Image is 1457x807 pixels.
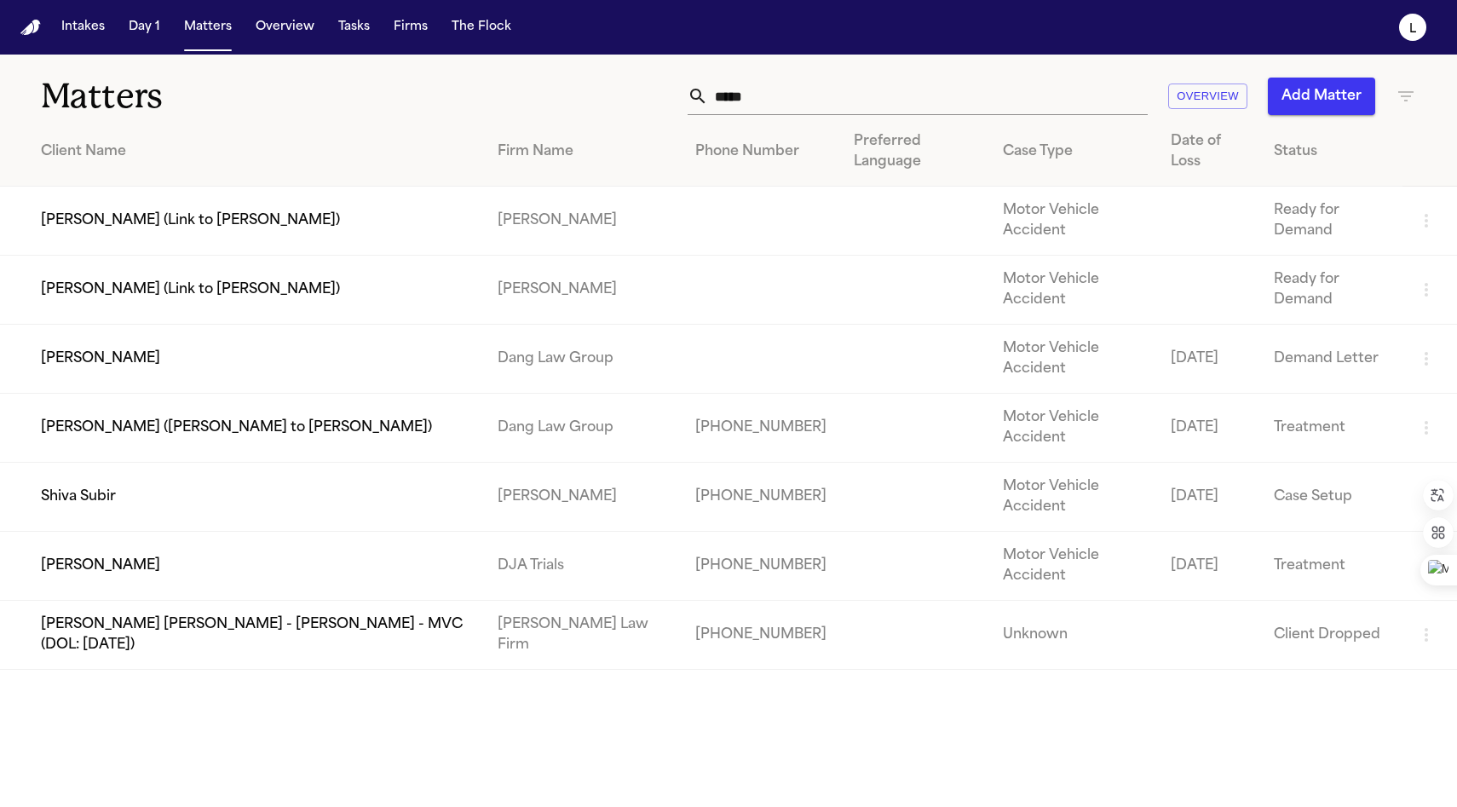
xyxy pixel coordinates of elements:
[682,394,840,463] td: [PHONE_NUMBER]
[989,325,1157,394] td: Motor Vehicle Accident
[989,394,1157,463] td: Motor Vehicle Accident
[387,12,435,43] button: Firms
[484,463,682,532] td: [PERSON_NAME]
[1260,601,1402,670] td: Client Dropped
[20,20,41,36] img: Finch Logo
[695,141,826,162] div: Phone Number
[1260,532,1402,601] td: Treatment
[484,532,682,601] td: DJA Trials
[682,463,840,532] td: [PHONE_NUMBER]
[1260,256,1402,325] td: Ready for Demand
[989,187,1157,256] td: Motor Vehicle Accident
[989,256,1157,325] td: Motor Vehicle Accident
[41,141,470,162] div: Client Name
[989,463,1157,532] td: Motor Vehicle Accident
[1157,532,1259,601] td: [DATE]
[854,131,976,172] div: Preferred Language
[484,325,682,394] td: Dang Law Group
[1003,141,1143,162] div: Case Type
[55,12,112,43] button: Intakes
[1157,394,1259,463] td: [DATE]
[1268,78,1375,115] button: Add Matter
[682,532,840,601] td: [PHONE_NUMBER]
[1274,141,1389,162] div: Status
[1260,394,1402,463] td: Treatment
[20,20,41,36] a: Home
[122,12,167,43] button: Day 1
[484,601,682,670] td: [PERSON_NAME] Law Firm
[989,601,1157,670] td: Unknown
[331,12,377,43] button: Tasks
[484,394,682,463] td: Dang Law Group
[484,256,682,325] td: [PERSON_NAME]
[1157,325,1259,394] td: [DATE]
[445,12,518,43] button: The Flock
[989,532,1157,601] td: Motor Vehicle Accident
[1171,131,1246,172] div: Date of Loss
[41,75,434,118] h1: Matters
[1260,325,1402,394] td: Demand Letter
[682,601,840,670] td: [PHONE_NUMBER]
[1260,187,1402,256] td: Ready for Demand
[249,12,321,43] button: Overview
[1168,84,1247,110] button: Overview
[498,141,668,162] div: Firm Name
[1157,463,1259,532] td: [DATE]
[484,187,682,256] td: [PERSON_NAME]
[177,12,239,43] button: Matters
[1260,463,1402,532] td: Case Setup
